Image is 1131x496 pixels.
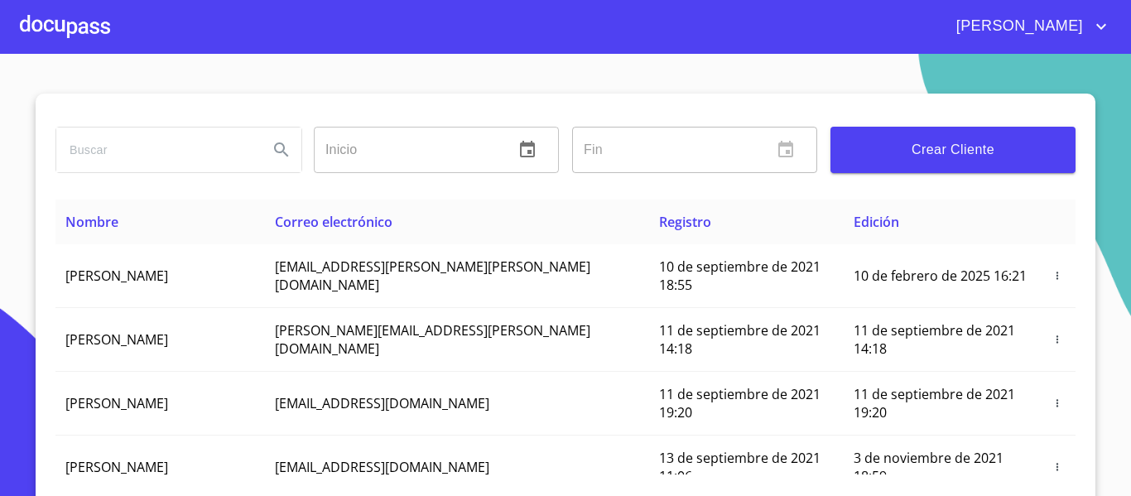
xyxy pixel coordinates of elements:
[65,458,168,476] span: [PERSON_NAME]
[275,321,590,358] span: [PERSON_NAME][EMAIL_ADDRESS][PERSON_NAME][DOMAIN_NAME]
[659,258,821,294] span: 10 de septiembre de 2021 18:55
[659,213,711,231] span: Registro
[844,138,1062,161] span: Crear Cliente
[275,458,489,476] span: [EMAIL_ADDRESS][DOMAIN_NAME]
[56,128,255,172] input: search
[659,321,821,358] span: 11 de septiembre de 2021 14:18
[262,130,301,170] button: Search
[65,267,168,285] span: [PERSON_NAME]
[854,213,899,231] span: Edición
[944,13,1111,40] button: account of current user
[659,385,821,421] span: 11 de septiembre de 2021 19:20
[830,127,1076,173] button: Crear Cliente
[275,394,489,412] span: [EMAIL_ADDRESS][DOMAIN_NAME]
[659,449,821,485] span: 13 de septiembre de 2021 11:06
[275,258,590,294] span: [EMAIL_ADDRESS][PERSON_NAME][PERSON_NAME][DOMAIN_NAME]
[65,213,118,231] span: Nombre
[854,385,1015,421] span: 11 de septiembre de 2021 19:20
[854,267,1027,285] span: 10 de febrero de 2025 16:21
[944,13,1091,40] span: [PERSON_NAME]
[854,321,1015,358] span: 11 de septiembre de 2021 14:18
[275,213,392,231] span: Correo electrónico
[854,449,1003,485] span: 3 de noviembre de 2021 18:59
[65,394,168,412] span: [PERSON_NAME]
[65,330,168,349] span: [PERSON_NAME]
